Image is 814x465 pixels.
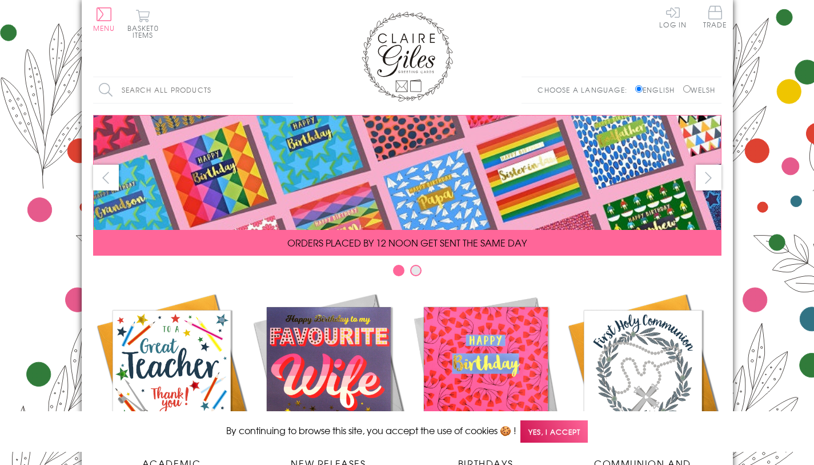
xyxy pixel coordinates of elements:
span: Yes, I accept [520,420,588,443]
button: prev [93,165,119,190]
input: English [635,85,643,93]
p: Choose a language: [538,85,633,95]
span: ORDERS PLACED BY 12 NOON GET SENT THE SAME DAY [287,236,527,249]
label: English [635,85,680,95]
span: Menu [93,23,115,33]
input: Search [282,77,293,103]
a: Log In [659,6,687,28]
div: Carousel Pagination [93,264,721,282]
span: Trade [703,6,727,28]
input: Welsh [683,85,691,93]
label: Welsh [683,85,716,95]
button: next [696,165,721,190]
button: Basket0 items [127,9,159,38]
button: Carousel Page 2 [410,265,422,276]
span: 0 items [133,23,159,40]
button: Menu [93,7,115,31]
input: Search all products [93,77,293,103]
button: Carousel Page 1 (Current Slide) [393,265,404,276]
a: Trade [703,6,727,30]
img: Claire Giles Greetings Cards [362,11,453,102]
